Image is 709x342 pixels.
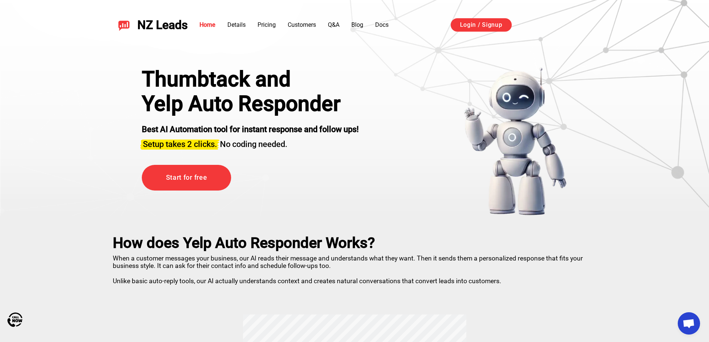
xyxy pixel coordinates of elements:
[288,21,316,28] a: Customers
[142,92,359,116] h1: Yelp Auto Responder
[142,165,231,191] a: Start for free
[678,312,700,335] div: Open chat
[142,135,359,150] h3: No coding needed.
[351,21,363,28] a: Blog
[328,21,339,28] a: Q&A
[142,125,359,134] strong: Best AI Automation tool for instant response and follow ups!
[519,17,601,33] iframe: Sign in with Google Button
[463,67,567,216] img: yelp bot
[375,21,389,28] a: Docs
[143,140,217,149] span: Setup takes 2 clicks.
[199,21,215,28] a: Home
[137,18,188,32] span: NZ Leads
[7,312,22,327] img: Call Now
[113,234,597,252] h2: How does Yelp Auto Responder Works?
[142,67,359,92] div: Thumbtack and
[113,252,597,285] p: When a customer messages your business, our AI reads their message and understands what they want...
[451,18,512,32] a: Login / Signup
[118,19,130,31] img: NZ Leads logo
[258,21,276,28] a: Pricing
[227,21,246,28] a: Details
